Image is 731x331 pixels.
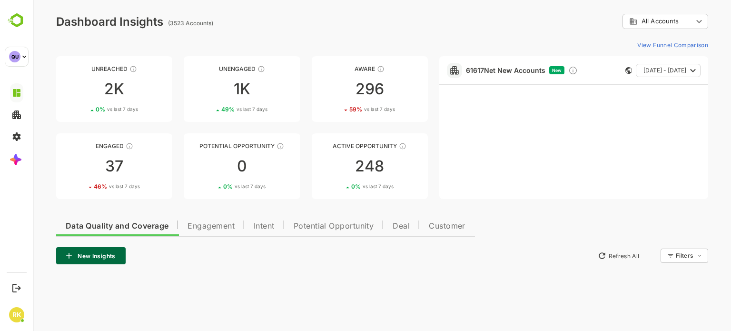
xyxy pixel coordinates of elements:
div: 0 % [190,183,232,190]
span: vs last 7 days [76,183,107,190]
span: Intent [220,222,241,230]
div: All Accounts [596,17,660,26]
div: 46 % [60,183,107,190]
a: UnengagedThese accounts have not shown enough engagement and need nurturing1K49%vs last 7 days [150,56,267,122]
span: Customer [395,222,432,230]
span: Data Quality and Coverage [32,222,135,230]
span: All Accounts [608,18,645,25]
ag: (3523 Accounts) [135,20,183,27]
div: Discover new ICP-fit accounts showing engagement — via intent surges, anonymous website visits, L... [535,66,544,75]
div: 37 [23,159,139,174]
div: Unreached [23,65,139,72]
div: 2K [23,81,139,97]
div: These accounts have open opportunities which might be at any of the Sales Stages [365,142,373,150]
div: These accounts have not been engaged with for a defined time period [96,65,104,73]
div: 59 % [316,106,362,113]
span: New [519,68,528,73]
div: These accounts have not shown enough engagement and need nurturing [224,65,232,73]
div: RK [9,307,24,322]
img: BambooboxLogoMark.f1c84d78b4c51b1a7b5f700c9845e183.svg [5,11,29,30]
div: Unengaged [150,65,267,72]
div: 0 % [318,183,360,190]
div: Aware [278,65,395,72]
span: vs last 7 days [74,106,105,113]
span: vs last 7 days [331,106,362,113]
div: Active Opportunity [278,142,395,150]
a: UnreachedThese accounts have not been engaged with for a defined time period2K0%vs last 7 days [23,56,139,122]
div: 0 [150,159,267,174]
div: 248 [278,159,395,174]
span: Deal [359,222,376,230]
a: 61617Net New Accounts [433,66,512,74]
span: vs last 7 days [203,106,234,113]
div: Engaged [23,142,139,150]
button: View Funnel Comparison [600,37,675,52]
span: vs last 7 days [201,183,232,190]
div: 296 [278,81,395,97]
a: Potential OpportunityThese accounts are MQAs and can be passed on to Inside Sales00%vs last 7 days [150,133,267,199]
div: All Accounts [589,12,675,31]
span: Engagement [154,222,201,230]
button: Refresh All [560,248,610,263]
div: These accounts are MQAs and can be passed on to Inside Sales [243,142,251,150]
div: 1K [150,81,267,97]
div: QU [9,51,20,62]
div: These accounts have just entered the buying cycle and need further nurturing [344,65,351,73]
span: vs last 7 days [329,183,360,190]
div: Dashboard Insights [23,15,130,29]
a: AwareThese accounts have just entered the buying cycle and need further nurturing29659%vs last 7 ... [278,56,395,122]
a: Active OpportunityThese accounts have open opportunities which might be at any of the Sales Stage... [278,133,395,199]
span: Potential Opportunity [260,222,341,230]
div: 0 % [62,106,105,113]
div: Filters [642,252,660,259]
div: Potential Opportunity [150,142,267,150]
div: 49 % [188,106,234,113]
div: Filters [642,247,675,264]
button: Logout [10,281,23,294]
a: EngagedThese accounts are warm, further nurturing would qualify them to MQAs3746%vs last 7 days [23,133,139,199]
button: [DATE] - [DATE] [603,64,667,77]
div: These accounts are warm, further nurturing would qualify them to MQAs [92,142,100,150]
span: [DATE] - [DATE] [610,64,653,77]
div: This card does not support filter and segments [592,67,599,74]
button: New Insights [23,247,92,264]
